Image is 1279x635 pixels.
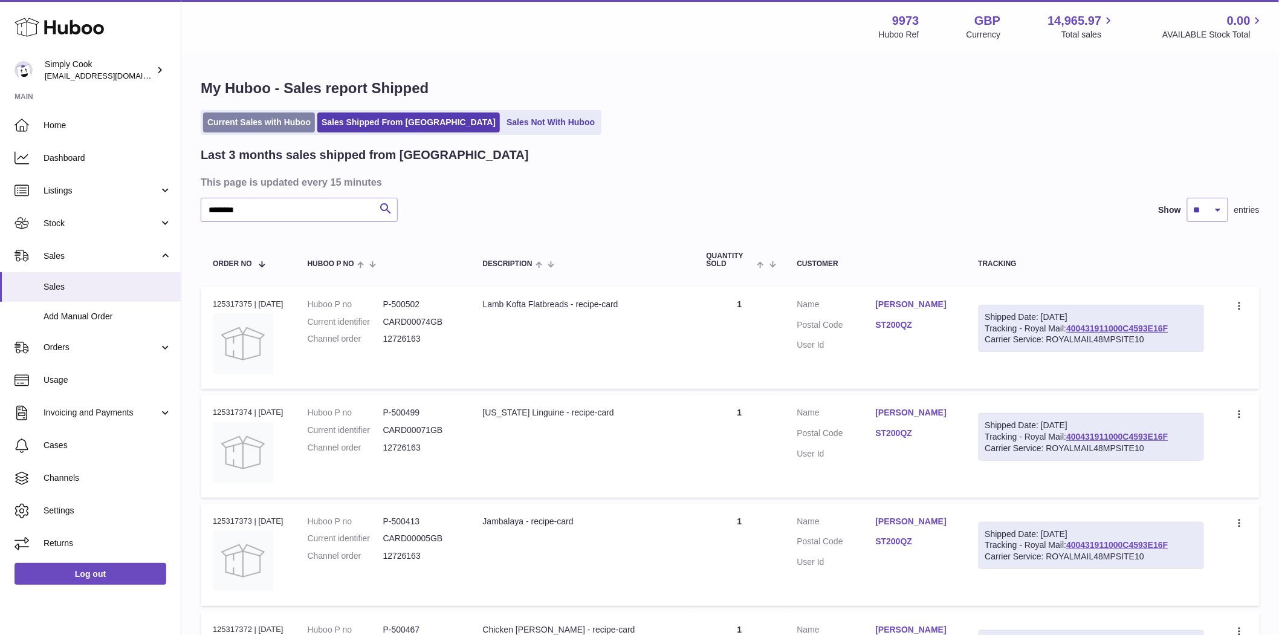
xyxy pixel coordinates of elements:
a: [PERSON_NAME] [876,299,954,310]
span: Total sales [1061,29,1115,41]
span: Settings [44,505,172,516]
h1: My Huboo - Sales report Shipped [201,79,1260,98]
dt: Current identifier [308,425,383,436]
div: Jambalaya - recipe-card [483,516,682,527]
div: Tracking - Royal Mail: [979,413,1205,461]
dt: User Id [797,556,876,568]
span: 14,965.97 [1047,13,1101,29]
strong: 9973 [892,13,919,29]
a: 400431911000C4593E16F [1066,432,1168,441]
dt: Name [797,516,876,530]
span: Usage [44,374,172,386]
span: AVAILABLE Stock Total [1162,29,1264,41]
label: Show [1159,204,1181,216]
span: Channels [44,472,172,484]
a: 400431911000C4593E16F [1066,324,1168,333]
td: 1 [695,504,785,606]
dt: Channel order [308,442,383,454]
dt: User Id [797,339,876,351]
span: [EMAIL_ADDRESS][DOMAIN_NAME] [45,71,178,80]
h3: This page is updated every 15 minutes [201,175,1257,189]
div: 125317372 | [DATE] [213,624,283,635]
span: Home [44,120,172,131]
span: Listings [44,185,159,197]
span: Dashboard [44,152,172,164]
img: internalAdmin-9973@internal.huboo.com [15,61,33,79]
dt: Huboo P no [308,516,383,527]
a: ST200QZ [876,428,954,439]
span: Order No [213,260,252,268]
div: Simply Cook [45,59,154,82]
span: Description [483,260,533,268]
span: 0.00 [1227,13,1251,29]
dt: User Id [797,448,876,460]
strong: GBP [974,13,1000,29]
a: 0.00 AVAILABLE Stock Total [1162,13,1264,41]
span: Invoicing and Payments [44,407,159,418]
dt: Channel order [308,550,383,562]
dd: CARD00074GB [383,316,459,328]
dd: CARD00071GB [383,425,459,436]
dt: Current identifier [308,316,383,328]
a: Current Sales with Huboo [203,112,315,132]
dt: Huboo P no [308,299,383,310]
dd: CARD00005GB [383,533,459,544]
div: Carrier Service: ROYALMAIL48MPSITE10 [985,334,1198,345]
dd: P-500502 [383,299,459,310]
div: Shipped Date: [DATE] [985,420,1198,431]
div: 125317375 | [DATE] [213,299,283,310]
dt: Name [797,299,876,313]
dd: 12726163 [383,550,459,562]
dt: Postal Code [797,319,876,334]
span: entries [1234,204,1260,216]
div: Customer [797,260,954,268]
div: Currency [967,29,1001,41]
div: 125317373 | [DATE] [213,516,283,527]
span: Add Manual Order [44,311,172,322]
div: Carrier Service: ROYALMAIL48MPSITE10 [985,443,1198,454]
a: Log out [15,563,166,585]
div: Tracking [979,260,1205,268]
td: 1 [695,287,785,389]
dt: Postal Code [797,428,876,442]
a: 14,965.97 Total sales [1047,13,1115,41]
dd: P-500499 [383,407,459,418]
span: Orders [44,342,159,353]
div: Huboo Ref [879,29,919,41]
div: [US_STATE] Linguine - recipe-card [483,407,682,418]
span: Sales [44,250,159,262]
a: Sales Not With Huboo [502,112,599,132]
img: no-photo.jpg [213,313,273,374]
span: Cases [44,440,172,451]
dt: Postal Code [797,536,876,550]
dt: Huboo P no [308,407,383,418]
a: [PERSON_NAME] [876,516,954,527]
div: Tracking - Royal Mail: [979,305,1205,353]
img: no-photo.jpg [213,422,273,483]
span: Returns [44,538,172,549]
dd: 12726163 [383,442,459,454]
img: no-photo.jpg [213,530,273,591]
span: Stock [44,218,159,229]
a: ST200QZ [876,536,954,547]
div: Tracking - Royal Mail: [979,522,1205,570]
a: ST200QZ [876,319,954,331]
div: Carrier Service: ROYALMAIL48MPSITE10 [985,551,1198,562]
div: 125317374 | [DATE] [213,407,283,418]
h2: Last 3 months sales shipped from [GEOGRAPHIC_DATA] [201,147,529,163]
a: Sales Shipped From [GEOGRAPHIC_DATA] [317,112,500,132]
div: Lamb Kofta Flatbreads - recipe-card [483,299,682,310]
span: Quantity Sold [707,252,754,268]
dt: Channel order [308,333,383,345]
span: Sales [44,281,172,293]
dd: P-500413 [383,516,459,527]
dt: Current identifier [308,533,383,544]
span: Huboo P no [308,260,354,268]
a: [PERSON_NAME] [876,407,954,418]
td: 1 [695,395,785,497]
dd: 12726163 [383,333,459,345]
div: Shipped Date: [DATE] [985,529,1198,540]
div: Shipped Date: [DATE] [985,311,1198,323]
dt: Name [797,407,876,422]
a: 400431911000C4593E16F [1066,540,1168,550]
